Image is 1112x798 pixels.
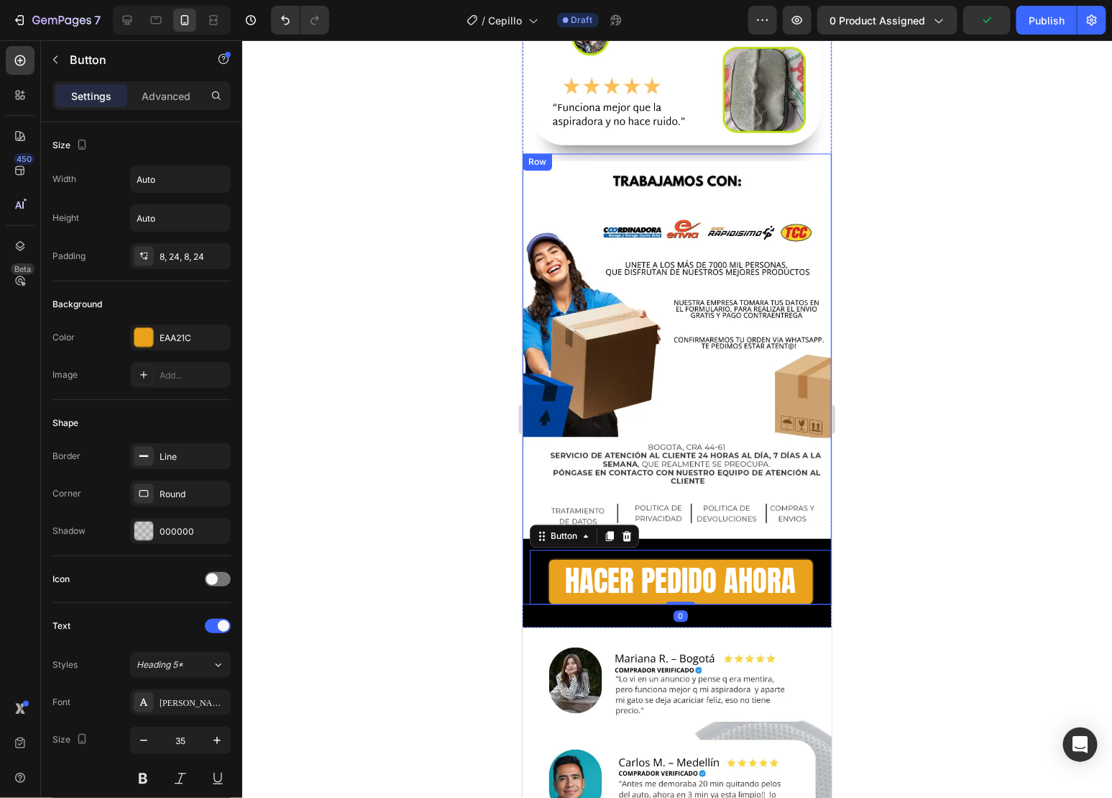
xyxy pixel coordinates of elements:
button: Heading 5* [130,652,231,678]
button: 0 product assigned [817,6,957,35]
iframe: Design area [523,40,832,798]
div: Shadow [52,525,86,538]
span: Cepillo [489,13,523,28]
span: Heading 5* [137,658,183,671]
div: Text [52,620,70,632]
div: Padding [52,250,86,263]
div: Line [160,450,227,463]
div: Image [52,368,78,381]
div: 000000 [160,525,227,538]
input: Auto [131,166,230,192]
div: 8, 24, 8, 24 [160,250,227,263]
button: Publish [1016,6,1077,35]
div: Background [52,298,102,311]
div: Size [52,730,91,750]
div: Undo/Redo [271,6,329,35]
p: 7 [94,12,101,29]
span: 0 product assigned [830,13,925,28]
span: / [482,13,486,28]
p: Settings [71,89,111,104]
div: Height [52,212,79,225]
div: Shape [52,417,78,430]
div: Color [52,331,75,344]
div: Icon [52,573,70,586]
div: Size [52,136,91,155]
input: Auto [131,205,230,231]
div: 450 [14,153,35,165]
div: Corner [52,487,81,500]
div: Styles [52,658,78,671]
button: 7 [6,6,107,35]
span: Draft [571,14,593,27]
div: [PERSON_NAME] [160,697,227,709]
div: Add... [160,369,227,382]
p: Advanced [142,89,190,104]
div: Font [52,696,70,709]
p: Button [70,51,192,68]
div: Width [52,173,76,186]
div: Open Intercom Messenger [1063,727,1098,762]
div: Publish [1029,13,1065,28]
div: EAA21C [160,332,227,345]
div: Border [52,450,81,463]
div: Beta [11,263,35,275]
div: Round [160,488,227,501]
